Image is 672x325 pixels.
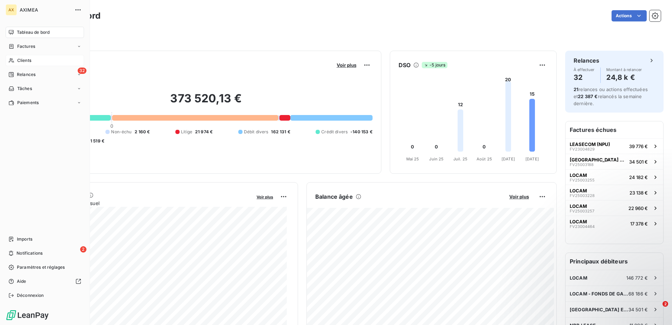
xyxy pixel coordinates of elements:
[335,62,358,68] button: Voir plus
[566,138,663,154] button: LEASECOM (NPU)FV2300482939 776 €
[531,257,672,306] iframe: Intercom notifications message
[570,147,595,151] span: FV23004829
[244,129,269,135] span: Débit divers
[628,205,648,211] span: 22 960 €
[17,43,35,50] span: Factures
[570,193,595,198] span: FV25003228
[629,174,648,180] span: 24 182 €
[80,246,86,253] span: 2
[566,121,663,138] h6: Factures échues
[477,157,492,161] tspan: Août 25
[429,157,444,161] tspan: Juin 25
[17,57,31,64] span: Clients
[570,224,595,229] span: FV23004464
[17,278,26,285] span: Aide
[574,56,599,65] h6: Relances
[315,192,353,201] h6: Balance âgée
[110,123,113,129] span: 0
[40,199,252,207] span: Chiffre d'affaires mensuel
[648,301,665,318] iframe: Intercom live chat
[337,62,356,68] span: Voir plus
[630,221,648,227] span: 17 378 €
[111,129,131,135] span: Non-échu
[254,193,275,200] button: Voir plus
[88,138,104,144] span: -1 519 €
[628,307,648,312] span: 34 501 €
[78,68,86,74] span: 32
[350,129,373,135] span: -140 153 €
[406,157,419,161] tspan: Mai 25
[17,264,65,270] span: Paramètres et réglages
[566,185,663,200] button: LOCAMFV2500322823 138 €
[17,292,44,299] span: Déconnexion
[570,307,628,312] span: [GEOGRAPHIC_DATA] ET [GEOGRAPHIC_DATA]
[629,144,648,149] span: 39 776 €
[663,301,668,307] span: 2
[422,62,447,68] span: -5 jours
[525,157,539,161] tspan: [DATE]
[578,94,597,99] span: 22 387 €
[17,29,50,36] span: Tableau de bord
[502,157,515,161] tspan: [DATE]
[629,159,648,165] span: 34 501 €
[6,276,84,287] a: Aide
[566,200,663,216] button: LOCAMFV2500325722 960 €
[566,253,663,270] h6: Principaux débiteurs
[17,85,32,92] span: Tâches
[257,195,273,199] span: Voir plus
[20,7,70,13] span: AXIMEA
[509,194,529,199] span: Voir plus
[570,209,594,213] span: FV25003257
[566,154,663,169] button: [GEOGRAPHIC_DATA] ET [GEOGRAPHIC_DATA]FV2500318834 501 €
[181,129,192,135] span: Litige
[40,91,373,113] h2: 373 520,13 €
[6,310,49,321] img: Logo LeanPay
[570,203,587,209] span: LOCAM
[507,193,531,200] button: Voir plus
[574,87,579,92] span: 21
[570,162,594,167] span: FV25003188
[570,178,595,182] span: FV25003255
[570,157,626,162] span: [GEOGRAPHIC_DATA] ET [GEOGRAPHIC_DATA]
[453,157,467,161] tspan: Juil. 25
[570,219,587,224] span: LOCAM
[271,129,290,135] span: 162 131 €
[612,10,647,21] button: Actions
[17,71,35,78] span: Relances
[629,190,648,196] span: 23 138 €
[606,72,642,83] h4: 24,8 k €
[570,141,610,147] span: LEASECOM (NPU)
[566,169,663,185] button: LOCAMFV2500325524 182 €
[399,61,411,69] h6: DSO
[574,68,595,72] span: À effectuer
[574,87,648,106] span: relances ou actions effectuées et relancés la semaine dernière.
[566,216,663,231] button: LOCAMFV2300446417 378 €
[6,4,17,15] div: AX
[17,250,43,256] span: Notifications
[574,72,595,83] h4: 32
[606,68,642,72] span: Montant à relancer
[195,129,213,135] span: 21 974 €
[570,188,587,193] span: LOCAM
[570,172,587,178] span: LOCAM
[135,129,150,135] span: 2 160 €
[17,100,39,106] span: Paiements
[321,129,348,135] span: Crédit divers
[17,236,32,242] span: Imports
